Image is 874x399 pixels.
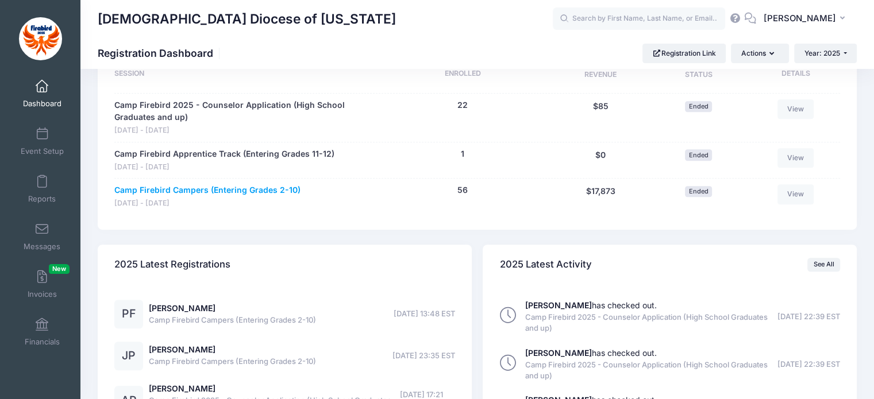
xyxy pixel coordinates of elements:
div: Status [652,68,746,82]
h4: 2025 Latest Registrations [114,248,230,281]
button: 22 [457,99,468,111]
span: [PERSON_NAME] [764,12,836,25]
div: Enrolled [376,68,550,82]
span: Camp Firebird 2025 - Counselor Application (High School Graduates and up) [525,312,774,334]
span: Reports [28,194,56,204]
div: $85 [550,99,652,136]
span: Event Setup [21,146,64,156]
a: Camp Firebird Campers (Entering Grades 2-10) [114,184,301,196]
button: Actions [731,44,788,63]
span: [DATE] 22:39 EST [777,311,840,323]
a: Registration Link [642,44,726,63]
a: JP [114,351,143,361]
div: $0 [550,148,652,173]
a: Messages [15,216,70,257]
button: 1 [461,148,464,160]
a: View [777,184,814,204]
span: Year: 2025 [804,49,840,57]
a: See All [807,258,840,272]
span: Ended [685,101,712,112]
button: Year: 2025 [794,44,857,63]
span: [DATE] 13:48 EST [394,308,455,320]
h1: Registration Dashboard [98,47,223,59]
strong: [PERSON_NAME] [525,300,592,310]
div: Details [746,68,840,82]
a: Event Setup [15,121,70,161]
span: Camp Firebird Campers (Entering Grades 2-10) [149,356,316,367]
span: [DATE] - [DATE] [114,198,301,209]
span: Ended [685,186,712,197]
div: JP [114,342,143,370]
span: Invoices [28,289,57,299]
button: [PERSON_NAME] [756,6,857,32]
a: InvoicesNew [15,264,70,304]
span: Financials [25,337,60,347]
div: Session [114,68,376,82]
a: [PERSON_NAME] [149,303,215,313]
a: [PERSON_NAME] [149,383,215,393]
a: Camp Firebird Apprentice Track (Entering Grades 11-12) [114,148,334,160]
input: Search by First Name, Last Name, or Email... [553,7,725,30]
a: Financials [15,312,70,352]
span: Camp Firebird Campers (Entering Grades 2-10) [149,315,316,326]
span: [DATE] - [DATE] [114,125,370,136]
a: [PERSON_NAME]has checked out. [525,348,657,358]
button: 56 [457,184,468,196]
a: [PERSON_NAME]has checked out. [525,300,657,310]
a: View [777,99,814,119]
h4: 2025 Latest Activity [500,248,592,281]
span: Camp Firebird 2025 - Counselor Application (High School Graduates and up) [525,359,774,382]
span: Messages [24,242,60,251]
a: PF [114,309,143,319]
span: [DATE] 22:39 EST [777,359,840,370]
span: Ended [685,149,712,160]
div: $17,873 [550,184,652,209]
a: Reports [15,169,70,209]
a: Camp Firebird 2025 - Counselor Application (High School Graduates and up) [114,99,370,123]
strong: [PERSON_NAME] [525,348,592,358]
span: [DATE] 23:35 EST [392,350,455,362]
a: [PERSON_NAME] [149,344,215,354]
span: New [49,264,70,274]
a: View [777,148,814,168]
a: Dashboard [15,73,70,114]
span: Dashboard [23,99,61,109]
h1: [DEMOGRAPHIC_DATA] Diocese of [US_STATE] [98,6,396,32]
div: PF [114,300,143,328]
span: [DATE] - [DATE] [114,162,334,173]
img: Episcopal Diocese of Missouri [19,17,62,60]
div: Revenue [550,68,652,82]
